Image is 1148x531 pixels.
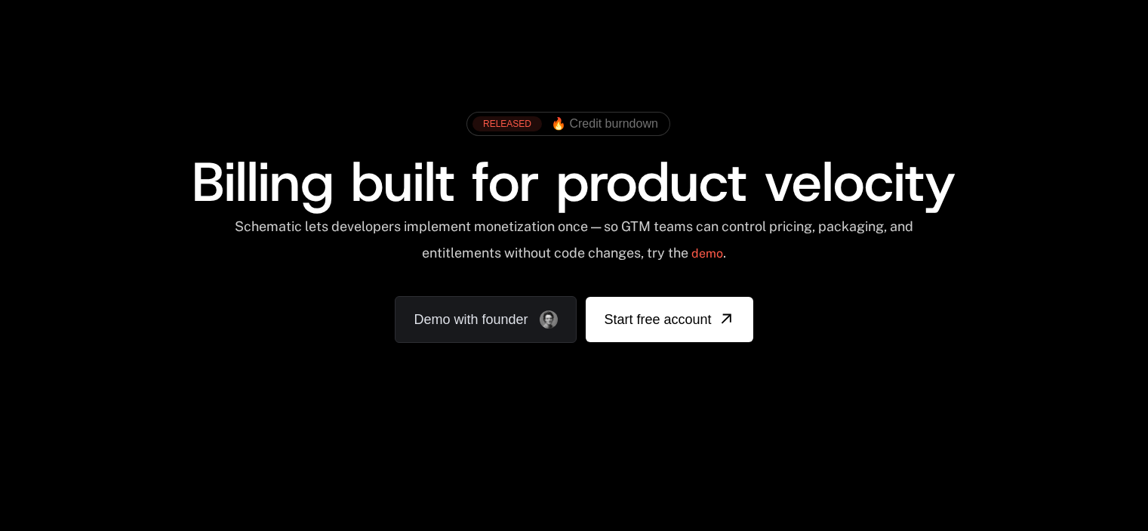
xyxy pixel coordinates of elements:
a: [object Object],[object Object] [472,116,658,131]
div: RELEASED [472,116,542,131]
img: Founder [540,310,558,329]
span: Start free account [604,309,711,330]
div: Schematic lets developers implement monetization once — so GTM teams can control pricing, packagi... [233,218,915,272]
span: Billing built for product velocity [192,146,956,218]
a: Demo with founder, ,[object Object] [395,296,577,343]
span: 🔥 Credit burndown [551,117,658,131]
a: demo [691,236,723,272]
a: [object Object] [586,297,753,342]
